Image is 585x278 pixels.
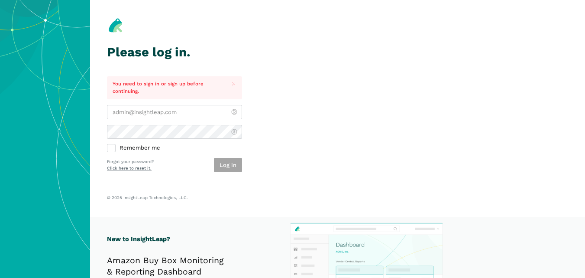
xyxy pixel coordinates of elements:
p: © 2025 InsightLeap Technologies, LLC. [107,195,568,200]
button: Close [229,79,239,89]
input: admin@insightleap.com [107,105,242,119]
label: Remember me [107,144,242,152]
p: You need to sign in or sign up before continuing. [113,80,223,95]
h1: Please log in. [107,45,242,59]
h1: New to InsightLeap? [107,234,332,244]
p: Forgot your password? [107,159,154,165]
a: Click here to reset it. [107,166,152,170]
